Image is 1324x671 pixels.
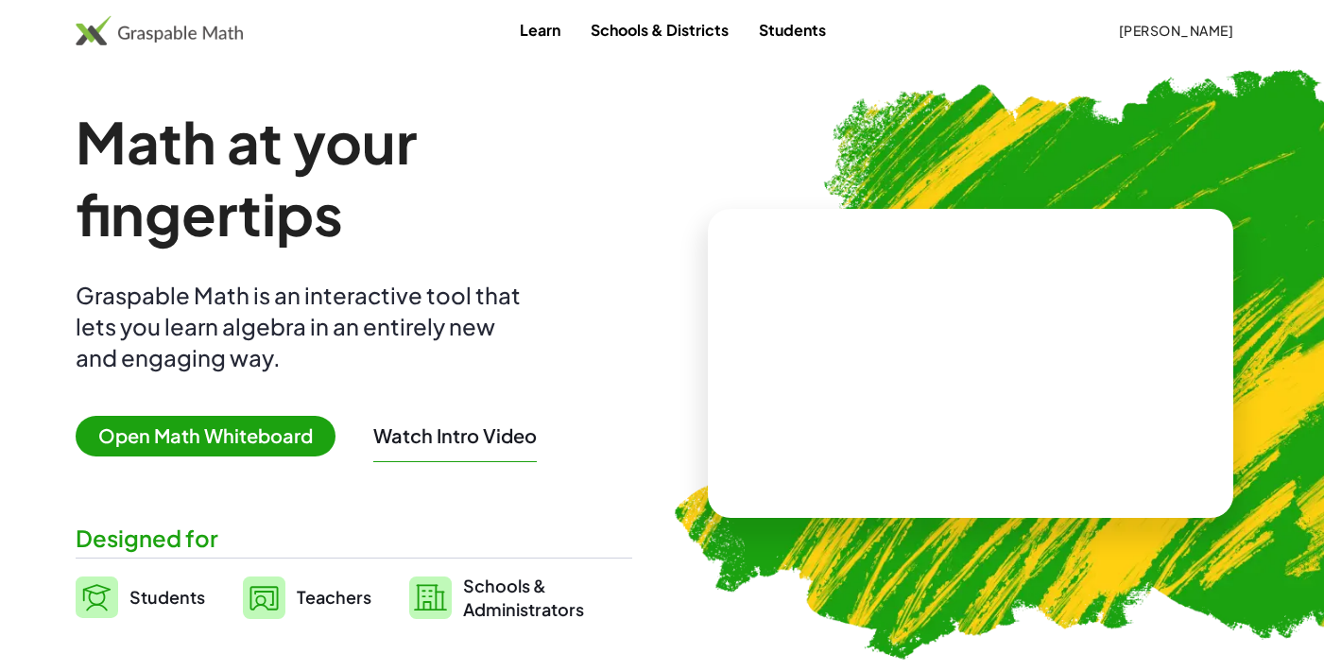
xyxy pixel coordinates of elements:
[373,423,537,448] button: Watch Intro Video
[409,574,584,621] a: Schools &Administrators
[463,574,584,621] span: Schools & Administrators
[76,523,632,554] div: Designed for
[829,293,1112,435] video: What is this? This is dynamic math notation. Dynamic math notation plays a central role in how Gr...
[76,280,529,373] div: Graspable Math is an interactive tool that lets you learn algebra in an entirely new and engaging...
[243,576,285,619] img: svg%3e
[243,574,371,621] a: Teachers
[76,106,632,249] h1: Math at your fingertips
[409,576,452,619] img: svg%3e
[76,416,335,456] span: Open Math Whiteboard
[76,574,205,621] a: Students
[1103,13,1248,47] button: [PERSON_NAME]
[505,12,576,47] a: Learn
[76,427,351,447] a: Open Math Whiteboard
[297,586,371,608] span: Teachers
[129,586,205,608] span: Students
[744,12,841,47] a: Students
[576,12,744,47] a: Schools & Districts
[1118,22,1233,39] span: [PERSON_NAME]
[76,576,118,618] img: svg%3e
